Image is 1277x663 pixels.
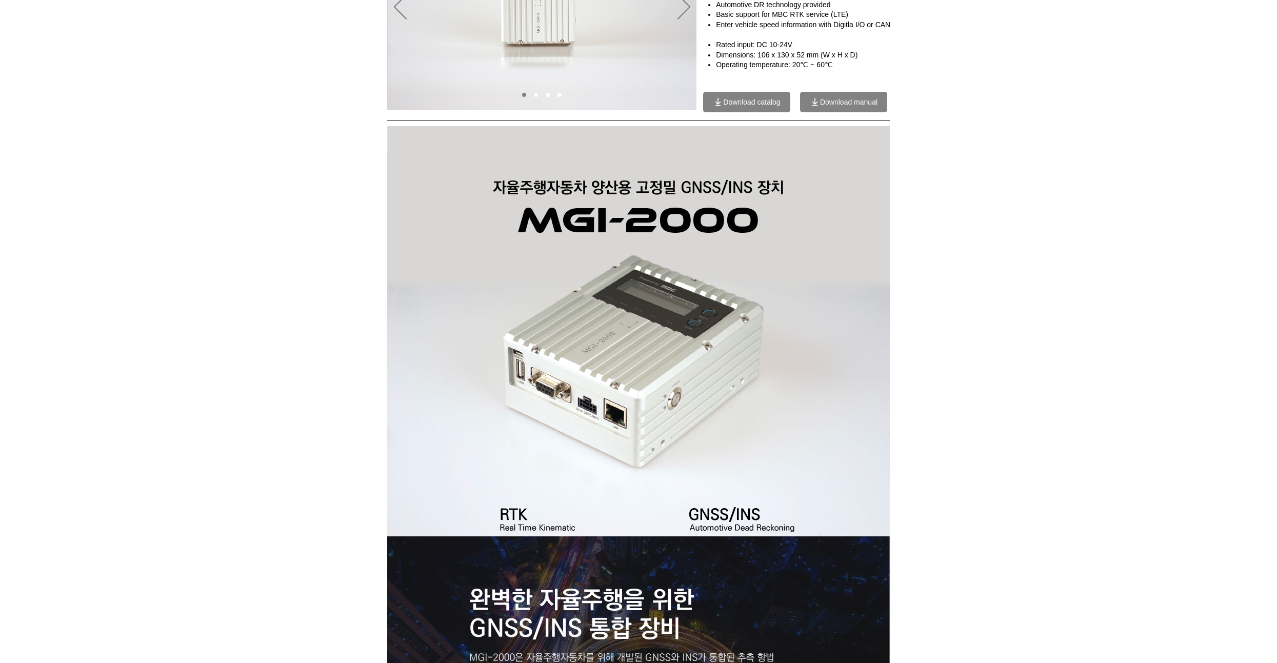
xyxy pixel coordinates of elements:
span: Automotive DR technology provided [716,1,830,9]
h4: ​ [703,30,897,41]
span: Operating temperature: 20℃ ~ 60℃ [716,61,833,69]
span: Dimensions: 106 x 130 x 52 mm (W x H x D) [716,51,857,59]
nav: Slides [518,93,566,97]
a: Download catalog [703,92,790,112]
a: 03 [546,93,550,97]
span: Enter vehicle speed information with Digitla I/O or CAN [716,21,890,29]
a: 02 [534,93,538,97]
iframe: Wix Chat [1159,619,1277,663]
span: Download manual [820,98,877,106]
a: Download manual [800,92,887,112]
a: 04 [557,93,562,97]
span: Download catalog [723,98,780,106]
a: 01 [522,93,526,97]
span: Rated input: DC 10-24V [716,41,792,49]
span: Basic support for MBC RTK service (LTE) [716,10,848,18]
h4: ​ [716,50,897,61]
